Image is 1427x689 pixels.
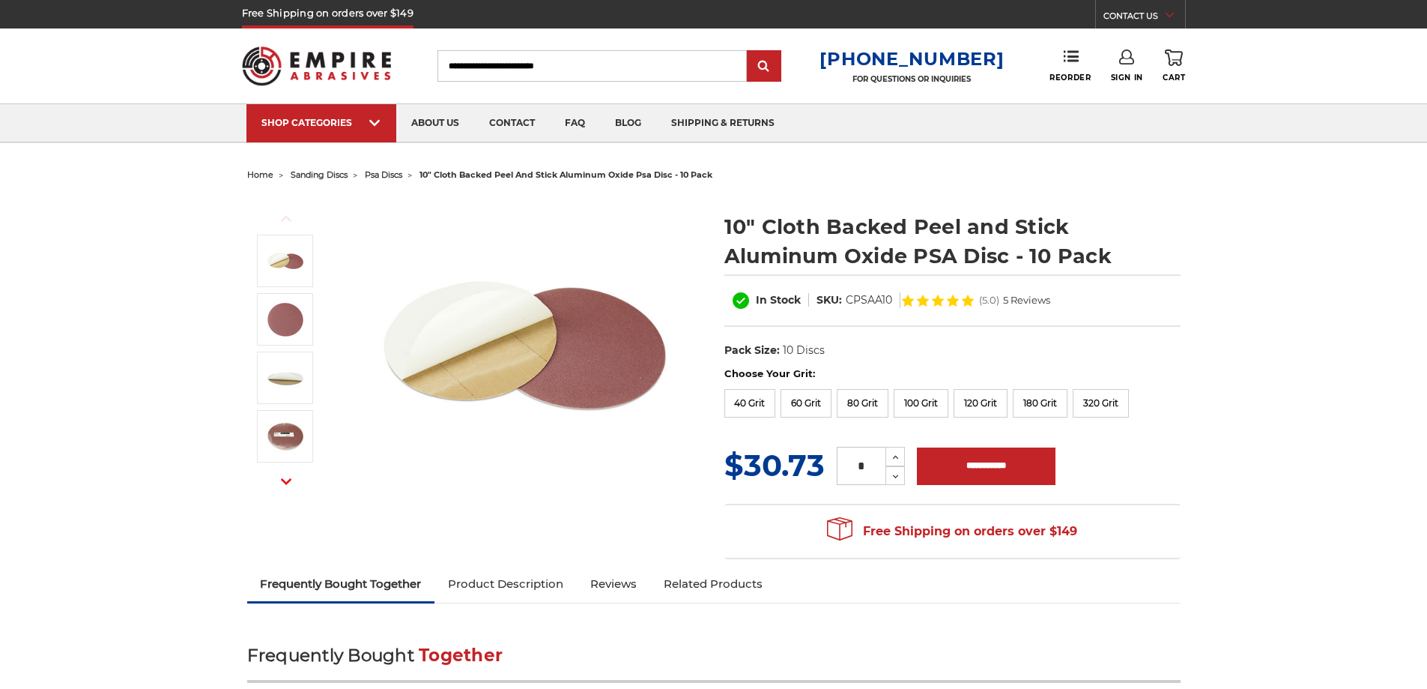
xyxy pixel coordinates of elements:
img: peel and stick psa aluminum oxide disc [267,301,304,338]
a: Cart [1163,49,1185,82]
span: Sign In [1111,73,1143,82]
span: $30.73 [724,447,825,484]
span: Free Shipping on orders over $149 [827,517,1077,547]
p: FOR QUESTIONS OR INQUIRIES [819,74,1004,84]
img: 10 inch Aluminum Oxide PSA Sanding Disc with Cloth Backing [267,242,304,280]
span: 10" cloth backed peel and stick aluminum oxide psa disc - 10 pack [419,169,712,180]
a: blog [600,104,656,142]
button: Next [268,466,304,498]
h1: 10" Cloth Backed Peel and Stick Aluminum Oxide PSA Disc - 10 Pack [724,212,1181,271]
a: contact [474,104,550,142]
a: about us [396,104,474,142]
a: Product Description [434,568,577,601]
img: 10 inch Aluminum Oxide PSA Sanding Disc with Cloth Backing [375,196,675,496]
a: Frequently Bought Together [247,568,435,601]
span: In Stock [756,293,801,307]
span: Cart [1163,73,1185,82]
a: psa discs [365,169,402,180]
a: Reviews [577,568,650,601]
dd: 10 Discs [783,343,825,358]
a: Related Products [650,568,776,601]
label: Choose Your Grit: [724,367,1181,382]
span: Reorder [1049,73,1091,82]
img: clothed backed AOX PSA - 10 Pack [267,418,304,455]
input: Submit [749,52,779,82]
dt: SKU: [816,292,842,308]
img: sticky backed sanding disc [267,359,304,397]
a: sanding discs [291,169,348,180]
a: CONTACT US [1103,7,1185,28]
span: Frequently Bought [247,645,414,666]
div: SHOP CATEGORIES [261,117,381,128]
span: (5.0) [979,295,999,305]
a: shipping & returns [656,104,790,142]
button: Previous [268,202,304,235]
dd: CPSAA10 [846,292,892,308]
a: faq [550,104,600,142]
span: 5 Reviews [1003,295,1050,305]
a: [PHONE_NUMBER] [819,48,1004,70]
a: home [247,169,273,180]
dt: Pack Size: [724,343,780,358]
img: Empire Abrasives [242,37,392,95]
a: Reorder [1049,49,1091,82]
span: Together [419,645,503,666]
